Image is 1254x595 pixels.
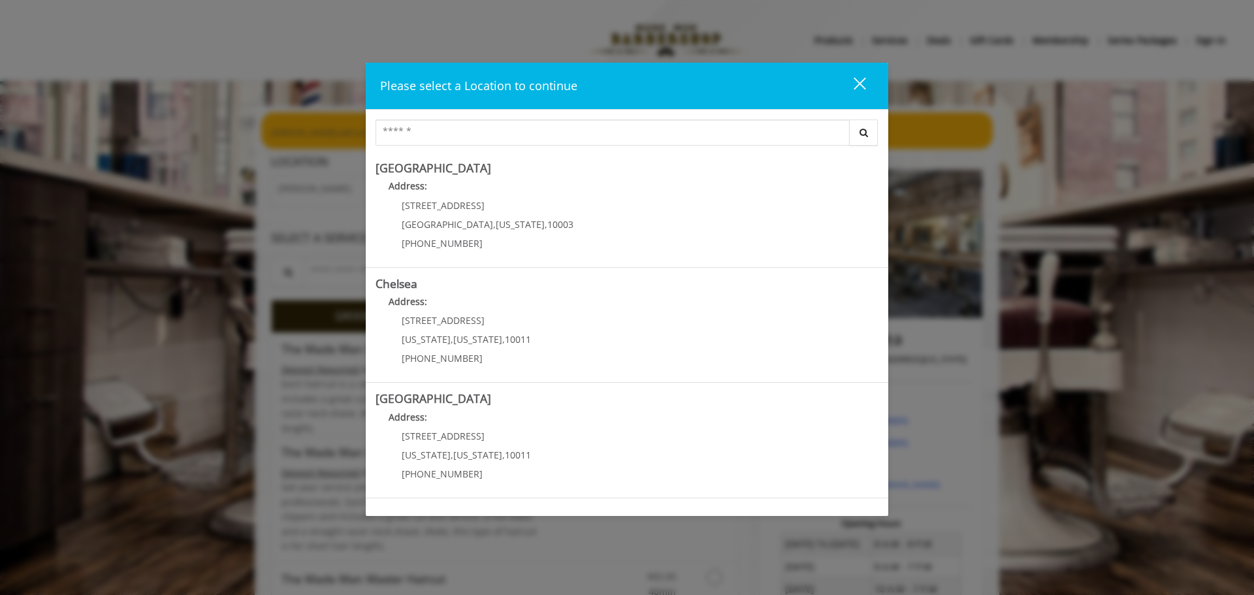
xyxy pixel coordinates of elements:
[402,449,451,461] span: [US_STATE]
[389,180,427,192] b: Address:
[496,218,545,231] span: [US_STATE]
[502,333,505,346] span: ,
[402,333,451,346] span: [US_STATE]
[389,295,427,308] b: Address:
[376,276,417,291] b: Chelsea
[451,333,453,346] span: ,
[493,218,496,231] span: ,
[402,430,485,442] span: [STREET_ADDRESS]
[829,72,874,99] button: close dialog
[402,468,483,480] span: [PHONE_NUMBER]
[453,333,502,346] span: [US_STATE]
[376,391,491,406] b: [GEOGRAPHIC_DATA]
[402,314,485,327] span: [STREET_ADDRESS]
[376,506,416,522] b: Flatiron
[402,218,493,231] span: [GEOGRAPHIC_DATA]
[839,76,865,96] div: close dialog
[505,449,531,461] span: 10011
[856,128,871,137] i: Search button
[376,120,878,152] div: Center Select
[547,218,573,231] span: 10003
[402,237,483,249] span: [PHONE_NUMBER]
[389,411,427,423] b: Address:
[453,449,502,461] span: [US_STATE]
[451,449,453,461] span: ,
[502,449,505,461] span: ,
[545,218,547,231] span: ,
[376,120,850,146] input: Search Center
[380,78,577,93] span: Please select a Location to continue
[402,352,483,364] span: [PHONE_NUMBER]
[505,333,531,346] span: 10011
[402,199,485,212] span: [STREET_ADDRESS]
[376,160,491,176] b: [GEOGRAPHIC_DATA]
